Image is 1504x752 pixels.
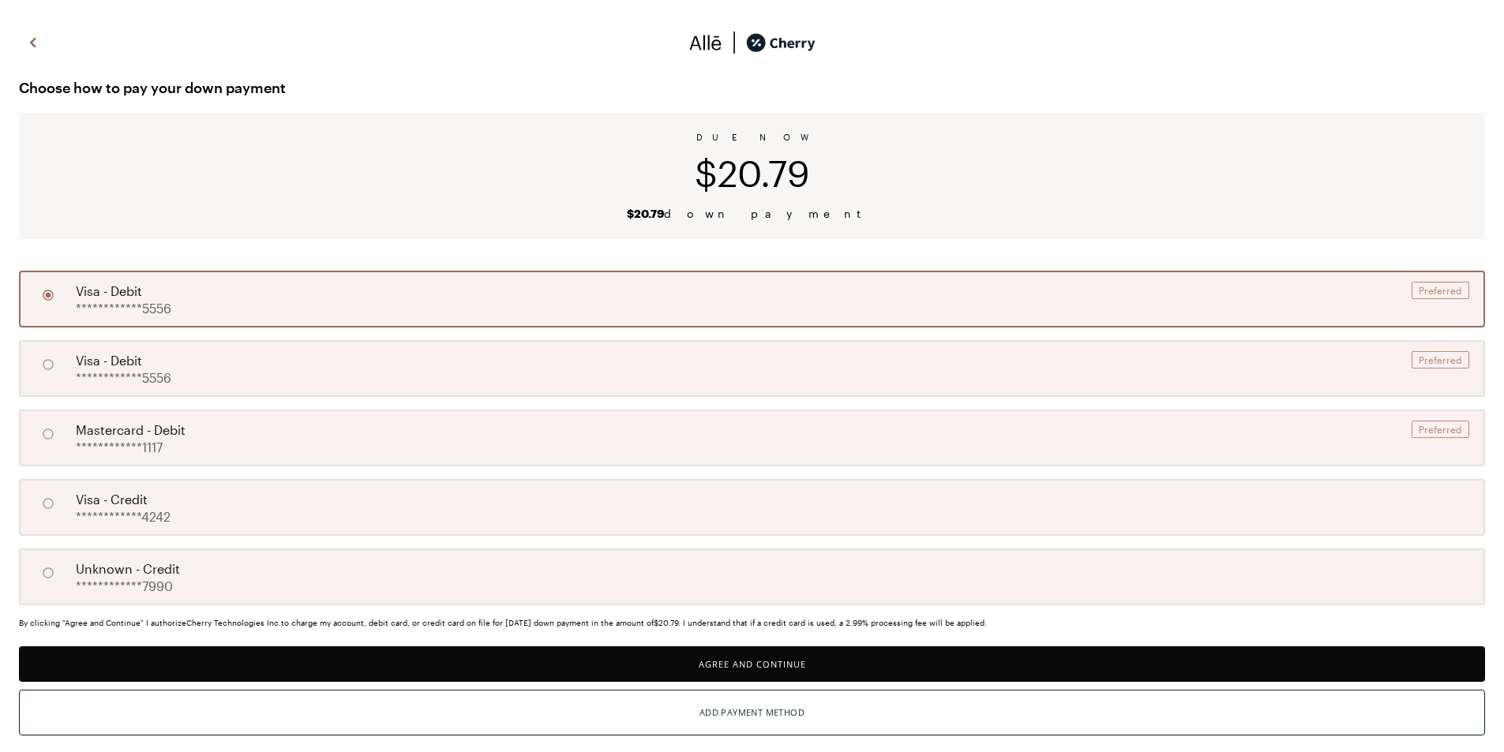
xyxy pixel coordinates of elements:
span: $20.79 [695,152,810,194]
span: DUE NOW [696,132,808,142]
img: cherry_black_logo-DrOE_MJI.svg [746,31,816,54]
span: Choose how to pay your down payment [19,75,1485,100]
span: visa - credit [76,490,148,509]
span: down payment [627,207,877,220]
b: $20.79 [627,207,664,220]
button: Add Payment Method [19,690,1485,735]
img: svg%3e [722,31,746,54]
span: mastercard - debit [76,421,186,440]
div: By clicking "Agree and Continue" I authorize Cherry Technologies Inc. to charge my account, debit... [19,618,1485,627]
span: unknown - credit [76,559,180,578]
img: svg%3e [689,31,722,54]
span: visa - debit [76,351,142,370]
div: Preferred [1412,421,1469,438]
button: Agree and Continue [19,646,1485,682]
img: svg%3e [24,31,43,54]
span: visa - debit [76,282,142,301]
div: Preferred [1412,351,1469,369]
div: Preferred [1412,282,1469,299]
